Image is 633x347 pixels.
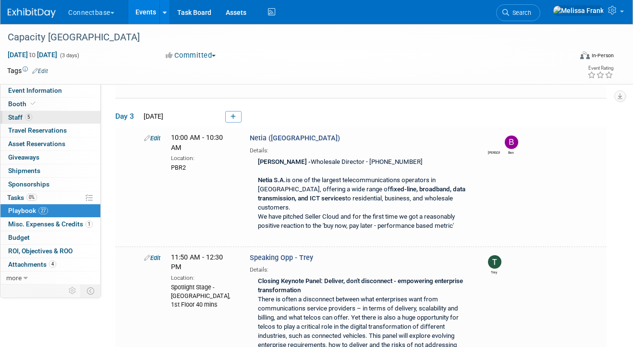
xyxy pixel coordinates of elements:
[258,186,465,202] b: fixed-line, broadband, data transmission, and ICT services
[8,207,48,214] span: Playbook
[6,274,22,282] span: more
[525,50,614,64] div: Event Format
[488,136,501,149] img: John Giblin
[115,111,139,122] span: Day 3
[591,52,614,59] div: In-Person
[0,191,100,204] a: Tasks0%
[496,4,540,21] a: Search
[8,180,49,188] span: Sponsorships
[0,98,100,111] a: Booth
[31,101,36,106] i: Booth reservation complete
[0,84,100,97] a: Event Information
[38,207,48,214] span: 27
[8,113,32,121] span: Staff
[0,111,100,124] a: Staff5
[488,149,500,155] div: John Giblin
[141,112,163,120] span: [DATE]
[0,204,100,217] a: Playbook27
[49,260,56,268] span: 4
[250,254,313,262] span: Speaking Opp - Trey
[171,273,235,282] div: Location:
[258,176,286,184] b: Netia S.A.
[32,68,48,74] a: Edit
[8,167,40,174] span: Shipments
[26,194,37,201] span: 0%
[85,221,93,228] span: 1
[0,258,100,271] a: Attachments4
[0,124,100,137] a: Travel Reservations
[250,134,340,142] span: Netia ([GEOGRAPHIC_DATA])
[488,255,501,269] img: Trey Willis
[144,254,160,261] a: Edit
[8,100,37,108] span: Booth
[8,260,56,268] span: Attachments
[7,66,48,75] td: Tags
[144,135,160,142] a: Edit
[587,66,613,71] div: Event Rating
[505,136,518,149] img: Ben Edmond
[81,285,101,297] td: Toggle Event Tabs
[8,140,65,148] span: Asset Reservations
[7,50,58,59] span: [DATE] [DATE]
[250,144,472,155] div: Details:
[0,137,100,150] a: Asset Reservations
[8,220,93,228] span: Misc. Expenses & Credits
[258,158,311,165] b: [PERSON_NAME] -
[59,52,79,59] span: (3 days)
[0,272,100,285] a: more
[553,5,604,16] img: Melissa Frank
[8,153,39,161] span: Giveaways
[250,263,472,274] div: Details:
[488,269,500,275] div: Trey Willis
[25,113,32,121] span: 5
[171,282,235,309] div: Spotlight Stage - [GEOGRAPHIC_DATA], 1st Floor 40 mins
[258,277,323,285] b: Closing Keynote Panel:
[7,194,37,201] span: Tasks
[0,164,100,177] a: Shipments
[505,149,517,155] div: Ben Edmond
[8,247,73,255] span: ROI, Objectives & ROO
[8,234,30,241] span: Budget
[8,126,67,134] span: Travel Reservations
[509,9,531,16] span: Search
[162,50,219,61] button: Committed
[0,218,100,231] a: Misc. Expenses & Credits1
[250,155,472,235] div: Wholesale Director - [PHONE_NUMBER] is one of the largest telecommunications operators in [GEOGRA...
[0,231,100,244] a: Budget
[171,253,223,271] span: 11:50 AM - 12:30 PM
[258,277,463,294] b: Deliver, don't disconnect - empowering enterprise transformation
[4,29,562,46] div: Capacity [GEOGRAPHIC_DATA]
[0,178,100,191] a: Sponsorships
[8,87,62,94] span: Event Information
[64,285,81,297] td: Personalize Event Tab Strip
[171,162,235,172] div: PBR2
[171,153,235,162] div: Location:
[0,245,100,258] a: ROI, Objectives & ROO
[580,51,590,59] img: Format-Inperson.png
[28,51,37,59] span: to
[171,134,223,151] span: 10:00 AM - 10:30 AM
[0,151,100,164] a: Giveaways
[8,8,56,18] img: ExhibitDay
